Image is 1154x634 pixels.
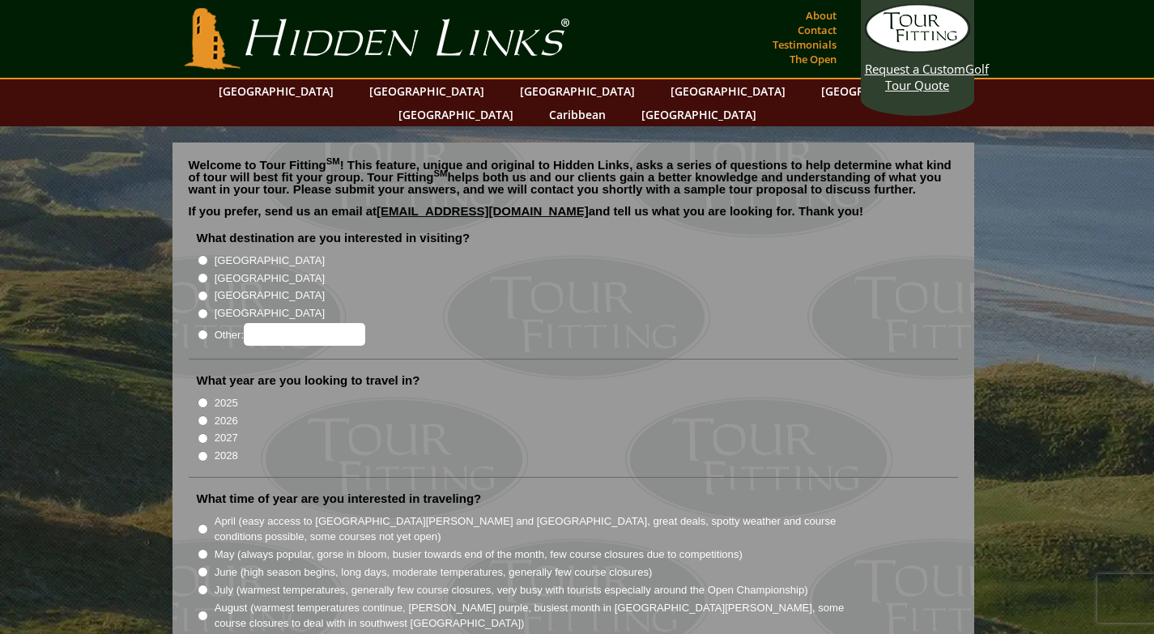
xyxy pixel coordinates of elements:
[211,79,342,103] a: [GEOGRAPHIC_DATA]
[794,19,841,41] a: Contact
[215,564,653,581] label: June (high season begins, long days, moderate temperatures, generally few course closures)
[390,103,522,126] a: [GEOGRAPHIC_DATA]
[541,103,614,126] a: Caribbean
[786,48,841,70] a: The Open
[633,103,764,126] a: [GEOGRAPHIC_DATA]
[215,547,743,563] label: May (always popular, gorse in bloom, busier towards end of the month, few course closures due to ...
[197,230,471,246] label: What destination are you interested in visiting?
[361,79,492,103] a: [GEOGRAPHIC_DATA]
[662,79,794,103] a: [GEOGRAPHIC_DATA]
[215,270,325,287] label: [GEOGRAPHIC_DATA]
[215,305,325,321] label: [GEOGRAPHIC_DATA]
[197,491,482,507] label: What time of year are you interested in traveling?
[377,204,589,218] a: [EMAIL_ADDRESS][DOMAIN_NAME]
[434,168,448,178] sup: SM
[215,430,238,446] label: 2027
[215,448,238,464] label: 2028
[813,79,944,103] a: [GEOGRAPHIC_DATA]
[326,156,340,166] sup: SM
[215,395,238,411] label: 2025
[189,159,958,195] p: Welcome to Tour Fitting ! This feature, unique and original to Hidden Links, asks a series of que...
[215,513,866,545] label: April (easy access to [GEOGRAPHIC_DATA][PERSON_NAME] and [GEOGRAPHIC_DATA], great deals, spotty w...
[189,205,958,229] p: If you prefer, send us an email at and tell us what you are looking for. Thank you!
[769,33,841,56] a: Testimonials
[197,372,420,389] label: What year are you looking to travel in?
[865,61,965,77] span: Request a Custom
[215,323,365,346] label: Other:
[215,413,238,429] label: 2026
[215,253,325,269] label: [GEOGRAPHIC_DATA]
[215,582,808,598] label: July (warmest temperatures, generally few course closures, very busy with tourists especially aro...
[512,79,643,103] a: [GEOGRAPHIC_DATA]
[802,4,841,27] a: About
[215,287,325,304] label: [GEOGRAPHIC_DATA]
[865,4,970,93] a: Request a CustomGolf Tour Quote
[244,323,365,346] input: Other:
[215,600,866,632] label: August (warmest temperatures continue, [PERSON_NAME] purple, busiest month in [GEOGRAPHIC_DATA][P...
